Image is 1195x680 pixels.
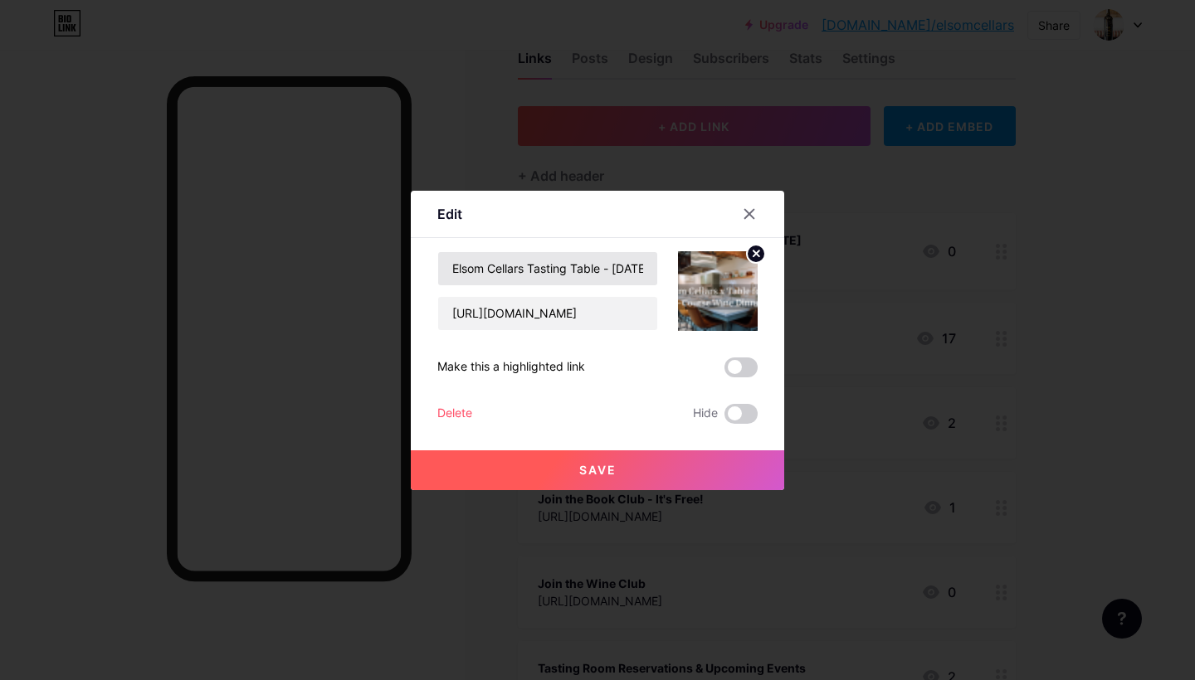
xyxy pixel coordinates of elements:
[437,404,472,424] div: Delete
[438,252,657,285] input: Title
[438,297,657,330] input: URL
[579,463,617,477] span: Save
[437,357,585,377] div: Make this a highlighted link
[437,204,462,224] div: Edit
[693,404,718,424] span: Hide
[411,450,784,490] button: Save
[678,251,758,331] img: link_thumbnail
